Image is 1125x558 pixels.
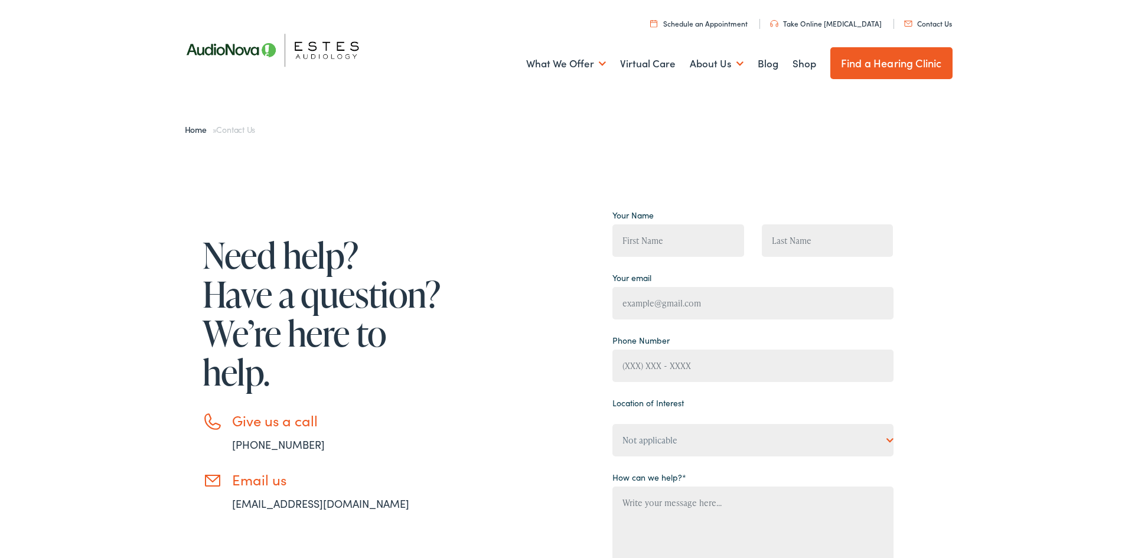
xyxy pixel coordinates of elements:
[612,471,686,484] label: How can we help?
[232,412,445,429] h3: Give us a call
[770,18,882,28] a: Take Online [MEDICAL_DATA]
[612,350,894,382] input: (XXX) XXX - XXXX
[612,209,654,221] label: Your Name
[232,471,445,488] h3: Email us
[612,397,684,409] label: Location of Interest
[612,334,670,347] label: Phone Number
[185,123,256,135] span: »
[612,224,744,257] input: First Name
[203,236,445,391] h1: Need help? Have a question? We’re here to help.
[232,437,325,452] a: [PHONE_NUMBER]
[650,19,657,27] img: utility icon
[526,42,606,86] a: What We Offer
[904,18,952,28] a: Contact Us
[232,496,409,511] a: [EMAIL_ADDRESS][DOMAIN_NAME]
[650,18,748,28] a: Schedule an Appointment
[690,42,744,86] a: About Us
[904,21,912,27] img: utility icon
[620,42,676,86] a: Virtual Care
[758,42,778,86] a: Blog
[762,224,894,257] input: Last Name
[216,123,255,135] span: Contact Us
[793,42,816,86] a: Shop
[612,272,651,284] label: Your email
[830,47,953,79] a: Find a Hearing Clinic
[185,123,213,135] a: Home
[612,287,894,319] input: example@gmail.com
[770,20,778,27] img: utility icon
